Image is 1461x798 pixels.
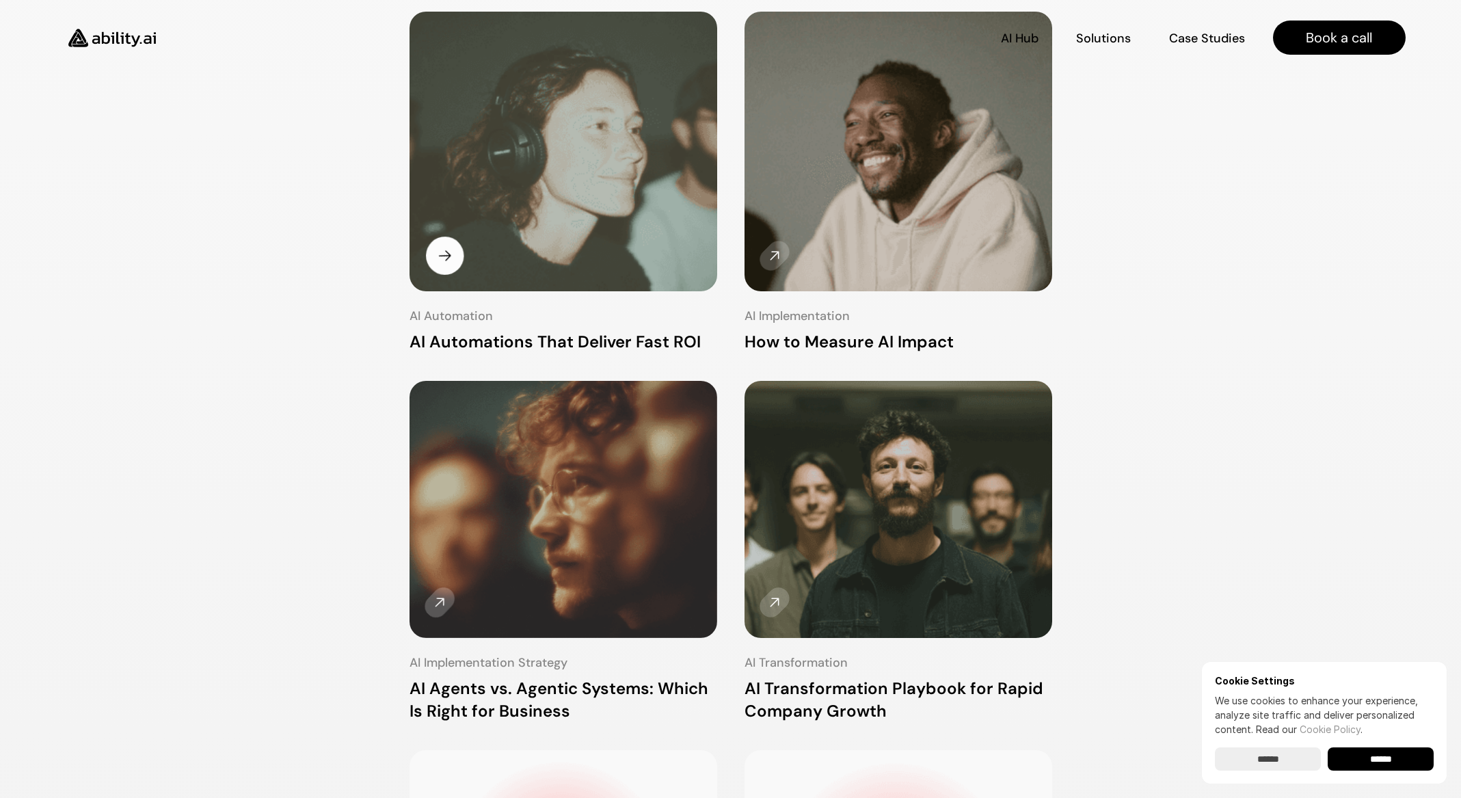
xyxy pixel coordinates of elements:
h4: AI Implementation [745,308,1052,325]
h4: AI Implementation Strategy [410,654,717,671]
span: Read our . [1256,723,1363,735]
a: Solutions [1076,26,1131,50]
p: We use cookies to enhance your experience, analyze site traffic and deliver personalized content. [1215,693,1434,736]
a: Book a call [1273,21,1406,55]
p: Case Studies [1169,30,1245,47]
h3: AI Automations That Deliver Fast ROI [410,330,717,354]
nav: Main navigation [175,21,1406,55]
a: AI Hub [1001,26,1038,50]
p: AI Hub [1001,30,1038,47]
p: Solutions [1076,30,1131,47]
h4: AI Transformation [745,654,1052,671]
h6: Cookie Settings [1215,675,1434,687]
h4: AI Automation [410,308,717,325]
a: AI AutomationAI Automations That Deliver Fast ROI [410,12,717,354]
a: AI ImplementationHow to Measure AI Impact [745,12,1052,354]
h3: AI Agents vs. Agentic Systems: Which Is Right for Business [410,677,717,723]
a: AI Implementation StrategyAI Agents vs. Agentic Systems: Which Is Right for Business [410,381,717,723]
a: Case Studies [1168,26,1246,50]
a: AI TransformationAI Transformation Playbook for Rapid Company Growth [745,381,1052,723]
p: Book a call [1306,28,1372,47]
h3: AI Transformation Playbook for Rapid Company Growth [745,677,1052,723]
a: Cookie Policy [1300,723,1361,735]
h3: How to Measure AI Impact [745,330,1052,354]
